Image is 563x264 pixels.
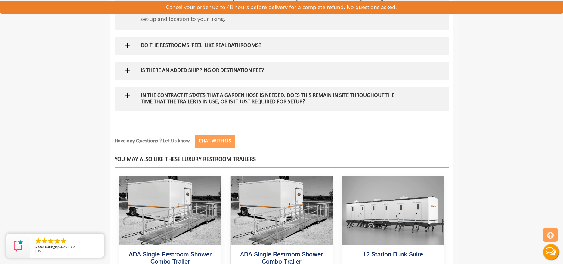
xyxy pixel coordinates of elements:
img: Review Rating [12,240,24,252]
h2: You may also like these luxury restroom trailers [115,156,449,168]
li:  [54,237,61,244]
h5: In the contract it states that a garden hose is needed. Does this remain in site throughout the t... [141,93,403,105]
li:  [47,237,54,244]
span: by [35,245,99,249]
img: Restroom Trailer [342,176,444,245]
h5: DO THE RESTROOMS 'FEEL' LIKE REAL BATHROOMS? [141,43,403,49]
span: ARAVCO A. [59,244,76,249]
li:  [60,237,67,244]
span: Star Rating [38,244,55,249]
img: plus icon sign [124,92,131,99]
li:  [41,237,48,244]
img: ADA Single Restroom Shower Combo Trailer [119,176,221,245]
img: plus icon sign [124,67,131,74]
h5: IS THERE AN ADDED SHIPPING OR DESTINATION FEE? [141,68,403,74]
p: Have any Questions ? Let Us know [115,135,416,151]
span: [DATE] [35,249,46,253]
li:  [35,237,42,244]
img: ADA Single Restroom Shower Combo Trailer [231,176,333,245]
img: plus icon sign [124,42,131,49]
button: Live Chat [539,240,563,264]
span: 5 [35,244,37,249]
a: 12 Station Bunk Suite [363,252,423,258]
button: Chat with Us [195,135,235,148]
